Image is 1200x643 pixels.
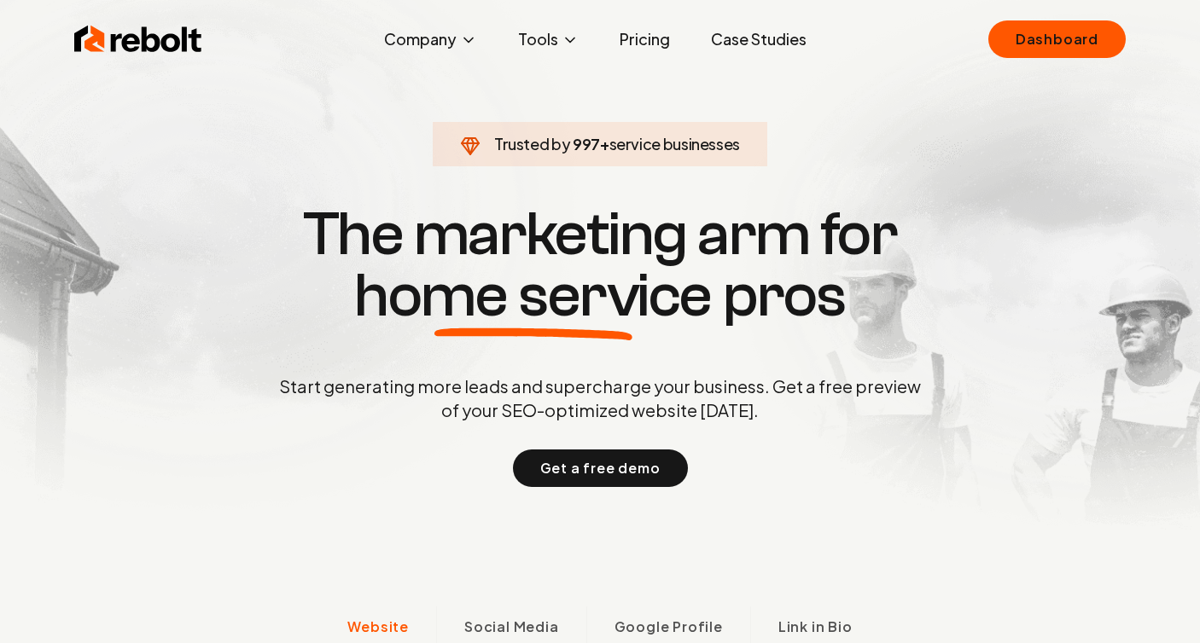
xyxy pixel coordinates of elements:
a: Case Studies [697,22,820,56]
p: Start generating more leads and supercharge your business. Get a free preview of your SEO-optimiz... [276,374,924,422]
button: Tools [504,22,592,56]
span: service businesses [609,134,741,154]
span: home service [354,265,712,327]
span: Website [347,617,409,637]
span: Google Profile [615,617,723,637]
h1: The marketing arm for pros [190,204,1010,327]
span: Trusted by [494,134,570,154]
img: Rebolt Logo [74,22,202,56]
button: Get a free demo [513,449,688,487]
span: 997 [573,132,600,156]
button: Company [370,22,491,56]
span: Link in Bio [778,617,853,637]
a: Dashboard [988,20,1126,58]
span: Social Media [464,617,559,637]
a: Pricing [606,22,684,56]
span: + [600,134,609,154]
